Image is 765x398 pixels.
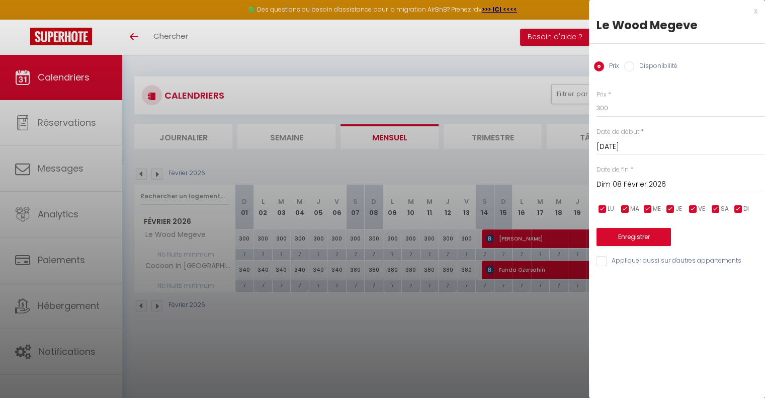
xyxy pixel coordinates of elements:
[630,204,639,214] span: MA
[597,127,639,137] label: Date de début
[743,204,749,214] span: DI
[597,165,629,175] label: Date de fin
[604,61,619,72] label: Prix
[589,5,757,17] div: x
[721,204,729,214] span: SA
[634,61,677,72] label: Disponibilité
[608,204,614,214] span: LU
[675,204,682,214] span: JE
[597,90,607,100] label: Prix
[653,204,661,214] span: ME
[698,204,705,214] span: VE
[597,17,757,33] div: Le Wood Megeve
[597,228,671,246] button: Enregistrer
